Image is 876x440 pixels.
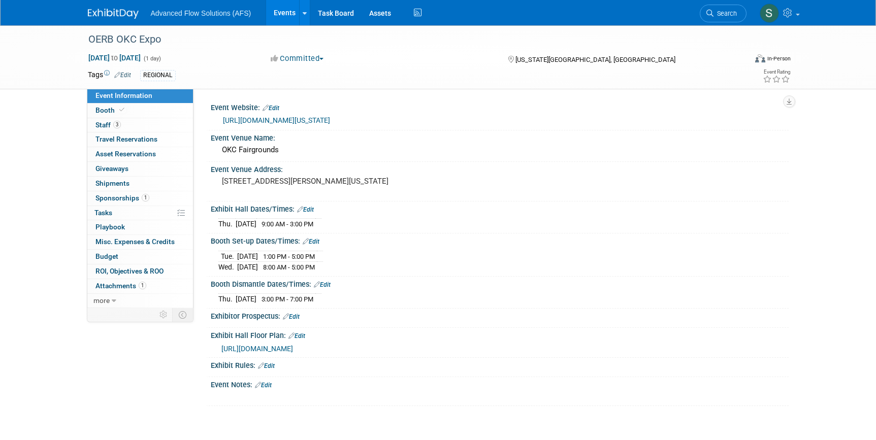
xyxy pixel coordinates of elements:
[760,4,779,23] img: Steve McAnally
[314,281,331,288] a: Edit
[87,220,193,234] a: Playbook
[767,55,791,62] div: In-Person
[211,162,789,175] div: Event Venue Address:
[155,308,173,321] td: Personalize Event Tab Strip
[87,118,193,132] a: Staff3
[237,251,258,262] td: [DATE]
[114,72,131,79] a: Edit
[87,294,193,308] a: more
[211,100,789,113] div: Event Website:
[218,219,236,229] td: Thu.
[87,191,193,206] a: Sponsorships1
[218,262,237,273] td: Wed.
[95,238,175,246] span: Misc. Expenses & Credits
[87,206,193,220] a: Tasks
[93,296,110,304] span: more
[139,282,146,289] span: 1
[87,162,193,176] a: Giveaways
[88,53,141,62] span: [DATE] [DATE]
[87,132,193,147] a: Travel Reservations
[87,147,193,161] a: Asset Reservations
[258,362,275,369] a: Edit
[218,142,781,158] div: OKC Fairgrounds
[95,282,146,290] span: Attachments
[87,104,193,118] a: Booth
[87,177,193,191] a: Shipments
[262,220,313,228] span: 9:00 AM - 3:00 PM
[222,177,440,186] pre: [STREET_ADDRESS][PERSON_NAME][US_STATE]
[267,53,328,64] button: Committed
[85,30,731,49] div: OERB OKC Expo
[95,223,125,231] span: Playbook
[95,179,129,187] span: Shipments
[218,294,236,304] td: Thu.
[211,358,789,371] div: Exhibit Rules:
[87,279,193,293] a: Attachments1
[119,107,124,113] i: Booth reservation complete
[95,252,118,260] span: Budget
[236,219,256,229] td: [DATE]
[283,313,300,320] a: Edit
[95,164,128,173] span: Giveaways
[95,106,126,114] span: Booth
[211,130,789,143] div: Event Venue Name:
[255,382,272,389] a: Edit
[515,56,675,63] span: [US_STATE][GEOGRAPHIC_DATA], [GEOGRAPHIC_DATA]
[211,309,789,322] div: Exhibitor Prospectus:
[700,5,747,22] a: Search
[211,328,789,341] div: Exhibit Hall Floor Plan:
[110,54,119,62] span: to
[223,116,330,124] a: [URL][DOMAIN_NAME][US_STATE]
[172,308,193,321] td: Toggle Event Tabs
[143,55,161,62] span: (1 day)
[95,135,157,143] span: Travel Reservations
[95,150,156,158] span: Asset Reservations
[262,295,313,303] span: 3:00 PM - 7:00 PM
[713,10,737,17] span: Search
[237,262,258,273] td: [DATE]
[687,53,791,68] div: Event Format
[263,263,315,271] span: 8:00 AM - 5:00 PM
[221,345,293,353] a: [URL][DOMAIN_NAME]
[211,277,789,290] div: Booth Dismantle Dates/Times:
[88,9,139,19] img: ExhibitDay
[95,267,164,275] span: ROI, Objectives & ROO
[113,121,121,128] span: 3
[95,91,152,99] span: Event Information
[263,253,315,260] span: 1:00 PM - 5:00 PM
[94,209,112,217] span: Tasks
[87,89,193,103] a: Event Information
[87,264,193,279] a: ROI, Objectives & ROO
[87,235,193,249] a: Misc. Expenses & Credits
[288,332,305,340] a: Edit
[755,54,765,62] img: Format-Inperson.png
[211,377,789,390] div: Event Notes:
[211,201,789,215] div: Exhibit Hall Dates/Times:
[151,9,251,17] span: Advanced Flow Solutions (AFS)
[87,250,193,264] a: Budget
[142,194,149,201] span: 1
[88,70,131,81] td: Tags
[211,233,789,247] div: Booth Set-up Dates/Times:
[297,206,314,213] a: Edit
[95,121,121,129] span: Staff
[140,70,176,81] div: REGIONAL
[218,251,237,262] td: Tue.
[303,238,319,245] a: Edit
[263,105,279,112] a: Edit
[763,70,790,75] div: Event Rating
[95,194,149,202] span: Sponsorships
[236,294,256,304] td: [DATE]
